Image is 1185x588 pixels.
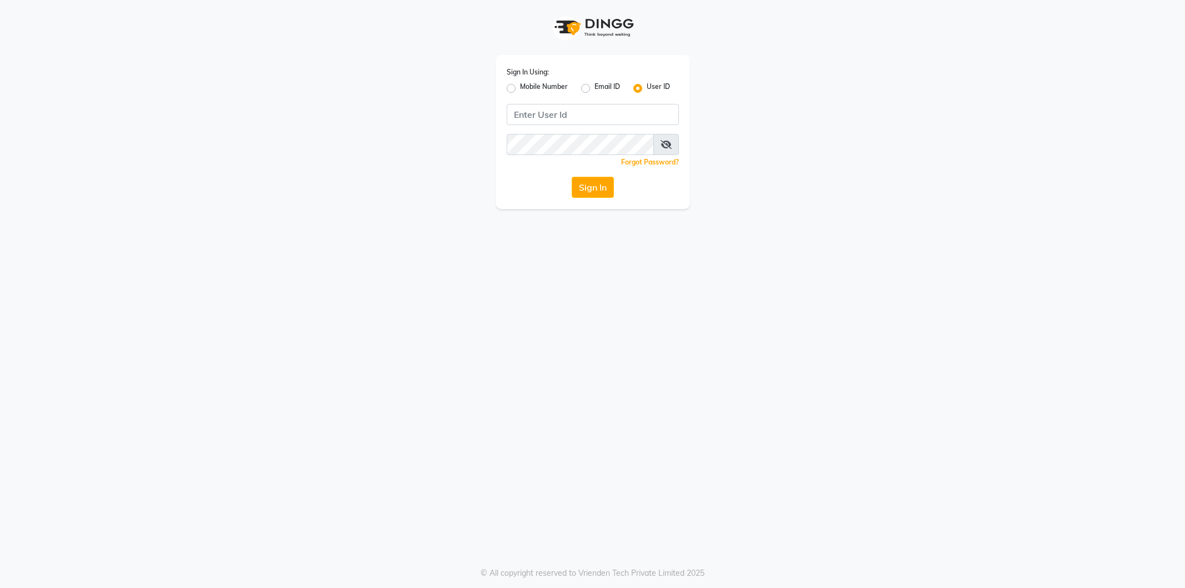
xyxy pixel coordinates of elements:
input: Username [507,104,679,125]
label: Email ID [594,82,620,95]
a: Forgot Password? [621,158,679,166]
img: logo1.svg [548,11,637,44]
button: Sign In [572,177,614,198]
input: Username [507,134,654,155]
label: User ID [647,82,670,95]
label: Sign In Using: [507,67,549,77]
label: Mobile Number [520,82,568,95]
